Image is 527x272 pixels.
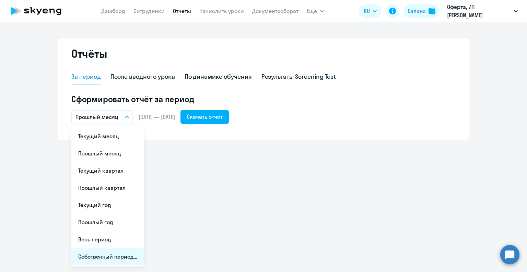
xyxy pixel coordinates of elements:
h5: Сформировать отчёт за период [71,94,456,105]
button: Скачать отчёт [180,110,229,124]
a: Отчеты [173,8,191,14]
button: Балансbalance [403,4,440,18]
span: [DATE] — [DATE] [139,113,175,121]
p: Оферта, ИП [PERSON_NAME] [447,3,511,19]
div: По динамике обучения [185,72,252,81]
button: Оферта, ИП [PERSON_NAME] [444,3,521,19]
span: RU [364,7,370,15]
img: balance [429,8,435,14]
a: Дашборд [101,8,125,14]
div: Баланс [408,7,426,15]
a: Документооборот [252,8,298,14]
h2: Отчёты [71,47,107,61]
div: После вводного урока [110,72,175,81]
button: RU [359,4,382,18]
p: Прошлый месяц [75,113,118,121]
button: Ещё [307,4,324,18]
a: Сотрудники [133,8,165,14]
div: Результаты Screening Test [261,72,336,81]
button: Прошлый месяц [71,110,133,123]
a: Начислить уроки [199,8,244,14]
div: Скачать отчёт [187,112,223,121]
span: Ещё [307,7,317,15]
ul: Ещё [71,126,144,266]
div: За период [71,72,101,81]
